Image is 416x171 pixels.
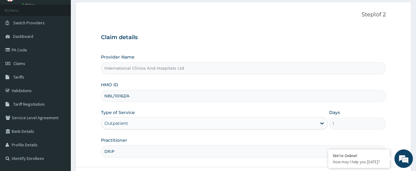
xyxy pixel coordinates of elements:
[104,120,128,126] div: Outpatient
[13,34,33,39] span: Dashboard
[13,61,25,66] span: Claims
[36,48,85,110] span: We're online!
[101,82,118,88] label: HMO ID
[13,74,24,80] span: Tariffs
[101,11,386,18] p: Step 1 of 2
[101,90,386,102] input: Enter HMO ID
[3,109,117,131] textarea: Type your message and hit 'Enter'
[333,159,385,165] p: How may I help you today?
[329,109,340,116] label: Days
[333,153,385,158] div: We're Online!
[13,101,45,107] span: Tariff Negotiation
[22,3,36,7] a: Online
[101,109,135,116] label: Type of Service
[101,145,386,157] input: Enter Name
[101,137,127,143] label: Practitioner
[11,31,25,46] img: d_794563401_company_1708531726252_794563401
[13,20,45,26] span: Switch Providers
[32,35,103,43] div: Chat with us now
[101,54,135,60] label: Provider Name
[101,34,386,41] h3: Claim details
[101,3,116,18] div: Minimize live chat window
